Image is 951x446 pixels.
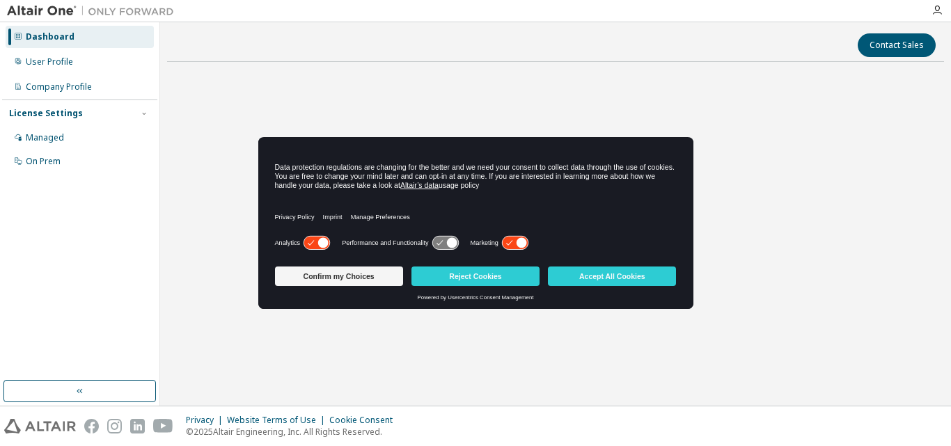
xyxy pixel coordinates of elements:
[130,419,145,433] img: linkedin.svg
[858,33,936,57] button: Contact Sales
[4,419,76,433] img: altair_logo.svg
[9,108,83,119] div: License Settings
[7,4,181,18] img: Altair One
[26,81,92,93] div: Company Profile
[26,56,73,67] div: User Profile
[26,156,61,167] div: On Prem
[227,415,329,426] div: Website Terms of Use
[107,419,122,433] img: instagram.svg
[329,415,401,426] div: Cookie Consent
[26,132,64,143] div: Managed
[186,426,401,438] p: © 2025 Altair Engineering, Inc. All Rights Reserved.
[153,419,173,433] img: youtube.svg
[84,419,99,433] img: facebook.svg
[26,31,74,42] div: Dashboard
[186,415,227,426] div: Privacy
